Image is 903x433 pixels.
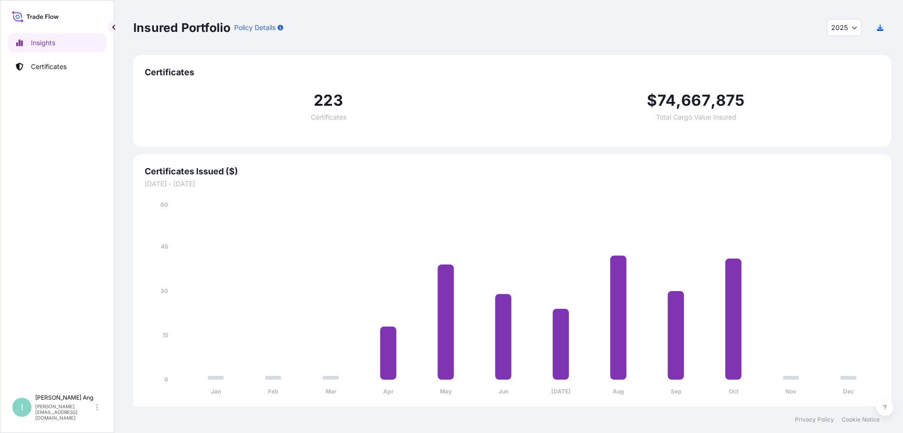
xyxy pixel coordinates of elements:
[31,38,55,48] p: Insights
[8,57,106,76] a: Certificates
[145,179,880,189] span: [DATE] - [DATE]
[311,114,347,121] span: Certificates
[8,33,106,52] a: Insights
[647,93,657,108] span: $
[711,93,716,108] span: ,
[211,388,221,395] tspan: Jan
[234,23,276,32] p: Policy Details
[145,67,880,78] span: Certificates
[35,394,94,402] p: [PERSON_NAME] Ang
[827,19,862,36] button: Year Selector
[21,403,23,412] span: I
[656,114,736,121] span: Total Cargo Value Insured
[440,388,452,395] tspan: May
[160,201,168,208] tspan: 60
[795,416,834,423] a: Privacy Policy
[35,403,94,421] p: [PERSON_NAME][EMAIL_ADDRESS][DOMAIN_NAME]
[160,287,168,294] tspan: 30
[657,93,676,108] span: 74
[676,93,681,108] span: ,
[133,20,230,35] p: Insured Portfolio
[551,388,571,395] tspan: [DATE]
[831,23,848,32] span: 2025
[681,93,711,108] span: 667
[785,388,797,395] tspan: Nov
[716,93,745,108] span: 875
[671,388,682,395] tspan: Sep
[162,332,168,339] tspan: 15
[729,388,739,395] tspan: Oct
[164,376,168,383] tspan: 0
[613,388,624,395] tspan: Aug
[326,388,337,395] tspan: Mar
[145,166,880,177] span: Certificates Issued ($)
[31,62,67,71] p: Certificates
[314,93,343,108] span: 223
[161,243,168,250] tspan: 45
[383,388,394,395] tspan: Apr
[268,388,278,395] tspan: Feb
[843,388,854,395] tspan: Dec
[842,416,880,423] a: Cookie Notice
[498,388,508,395] tspan: Jun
